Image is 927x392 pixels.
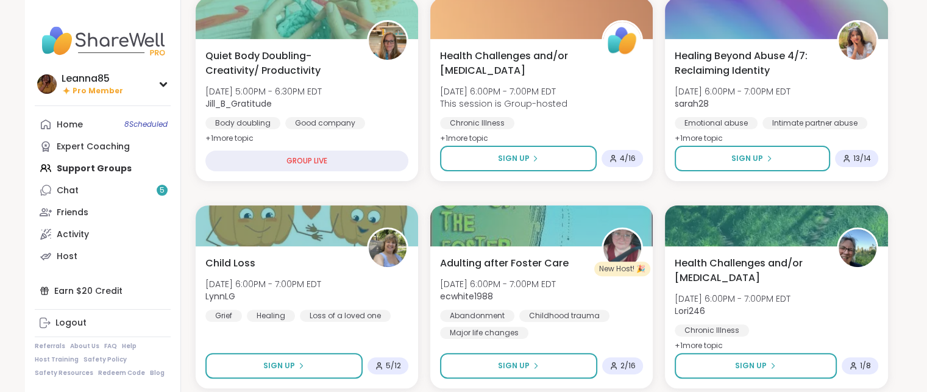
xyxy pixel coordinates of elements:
span: Sign Up [497,153,529,164]
div: Body doubling [205,117,280,129]
span: Adulting after Foster Care [440,256,569,271]
img: Leanna85 [37,74,57,94]
span: Child Loss [205,256,255,271]
a: Safety Policy [83,355,127,364]
b: sarah28 [675,98,709,110]
div: Logout [55,317,87,329]
div: Chat [57,185,79,197]
span: Health Challenges and/or [MEDICAL_DATA] [675,256,823,285]
a: Redeem Code [98,369,145,377]
span: 13 / 14 [853,154,871,163]
div: Healing [247,310,295,322]
div: GROUP LIVE [205,151,408,171]
a: Host [35,245,171,267]
span: [DATE] 6:00PM - 7:00PM EDT [440,85,567,98]
button: Sign Up [675,353,836,379]
a: Host Training [35,355,79,364]
img: LynnLG [369,229,407,267]
img: Lori246 [839,229,876,267]
div: Chronic Illness [675,324,749,337]
a: Expert Coaching [35,135,171,157]
span: Sign Up [263,360,295,371]
span: 1 / 8 [860,361,871,371]
span: Sign Up [731,153,763,164]
button: Sign Up [675,146,829,171]
span: [DATE] 6:00PM - 7:00PM EDT [440,278,556,290]
img: Jill_B_Gratitude [369,22,407,60]
a: Chat5 [35,179,171,201]
div: Chronic Illness [440,117,514,129]
a: FAQ [104,342,117,351]
a: Activity [35,223,171,245]
b: LynnLG [205,290,235,302]
img: ShareWell Nav Logo [35,20,171,62]
span: 5 [160,185,165,196]
a: Safety Resources [35,369,93,377]
div: Host [57,251,77,263]
a: Blog [150,369,165,377]
div: Activity [57,229,89,241]
div: Friends [57,207,88,219]
span: 8 Scheduled [124,119,168,129]
a: About Us [70,342,99,351]
div: Major life changes [440,327,528,339]
div: Childhood trauma [519,310,609,322]
img: ShareWell [603,22,641,60]
span: 4 / 16 [620,154,636,163]
div: Leanna85 [62,72,123,85]
button: Sign Up [205,353,363,379]
span: [DATE] 5:00PM - 6:30PM EDT [205,85,322,98]
span: [DATE] 6:00PM - 7:00PM EDT [675,85,790,98]
a: Logout [35,312,171,334]
span: Sign Up [735,360,767,371]
a: Home8Scheduled [35,113,171,135]
b: Lori246 [675,305,705,317]
div: Home [57,119,83,131]
span: 2 / 16 [620,361,636,371]
div: Expert Coaching [57,141,130,153]
span: Pro Member [73,86,123,96]
div: Earn $20 Credit [35,280,171,302]
button: Sign Up [440,146,597,171]
span: [DATE] 6:00PM - 7:00PM EDT [205,278,321,290]
div: Abandonment [440,310,514,322]
a: Help [122,342,137,351]
b: Jill_B_Gratitude [205,98,272,110]
span: Quiet Body Doubling- Creativity/ Productivity [205,49,353,78]
div: Loss of a loved one [300,310,391,322]
img: sarah28 [839,22,876,60]
div: Emotional abuse [675,117,758,129]
span: Health Challenges and/or [MEDICAL_DATA] [440,49,588,78]
b: ecwhite1988 [440,290,493,302]
div: Intimate partner abuse [762,117,867,129]
span: This session is Group-hosted [440,98,567,110]
span: [DATE] 6:00PM - 7:00PM EDT [675,293,790,305]
span: Sign Up [498,360,530,371]
img: ecwhite1988 [603,229,641,267]
span: Healing Beyond Abuse 4/7: Reclaiming Identity [675,49,823,78]
a: Referrals [35,342,65,351]
div: Good company [285,117,365,129]
button: Sign Up [440,353,597,379]
span: 5 / 12 [386,361,401,371]
div: New Host! 🎉 [594,262,650,276]
div: Grief [205,310,242,322]
a: Friends [35,201,171,223]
